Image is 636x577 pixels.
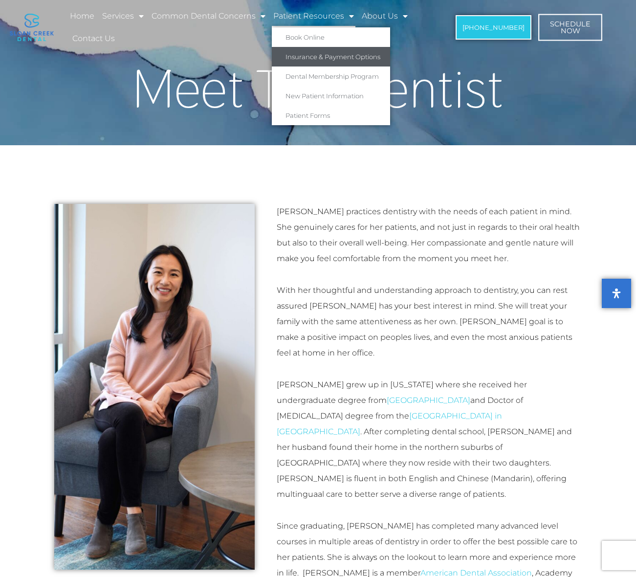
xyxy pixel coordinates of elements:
[456,15,531,40] a: [PHONE_NUMBER]
[10,14,54,41] img: logo
[538,14,602,41] a: ScheduleNow
[602,279,631,308] button: Open Accessibility Panel
[272,67,390,86] a: Dental Membership Program
[360,5,409,27] a: About Us
[277,204,582,266] p: [PERSON_NAME] practices dentistry with the needs of each patient in mind. She genuinely cares for...
[272,47,390,67] a: Insurance & Payment Options
[68,5,436,50] nav: Menu
[272,86,390,106] a: New Patient Information
[71,27,116,50] a: Contact Us
[68,5,96,27] a: Home
[462,24,525,31] span: [PHONE_NUMBER]
[550,21,591,35] span: Schedule Now
[277,377,582,502] p: [PERSON_NAME] grew up in [US_STATE] where she received her undergraduate degree from and Doctor o...
[150,5,267,27] a: Common Dental Concerns
[54,204,255,570] img: Meet Your Fairview TX Dentist
[277,283,582,361] p: With her thoughtful and understanding approach to dentistry, you can rest assured [PERSON_NAME] h...
[101,5,145,27] a: Services
[272,27,390,47] a: Book Online
[387,396,470,405] a: [GEOGRAPHIC_DATA]
[272,5,355,27] a: Patient Resources
[40,62,597,115] h1: Meet The Dentist
[272,106,390,125] a: Patient Forms
[272,27,390,125] ul: Patient Resources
